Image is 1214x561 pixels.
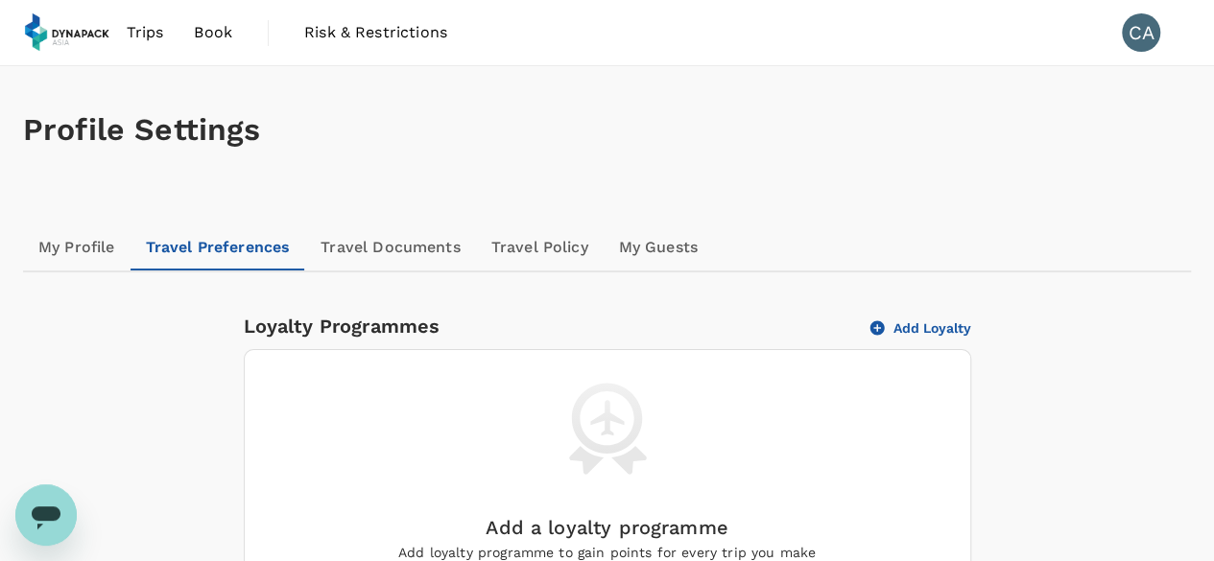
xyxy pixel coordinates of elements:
div: CA [1122,13,1160,52]
iframe: Button to launch messaging window [15,484,77,546]
h1: Profile Settings [23,112,1191,148]
a: Travel Preferences [131,224,306,270]
span: Trips [127,21,164,44]
a: My Guests [604,224,713,270]
span: Risk & Restrictions [304,21,447,44]
div: Add a loyalty programme [486,512,727,543]
img: Dynapack Asia [23,12,111,54]
div: Loyalty Programmes [244,311,855,341]
button: Add Loyalty [870,319,971,337]
img: loyalty [559,381,655,477]
a: Travel Policy [476,224,604,270]
a: My Profile [23,224,131,270]
span: Book [194,21,232,44]
a: Travel Documents [305,224,475,270]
